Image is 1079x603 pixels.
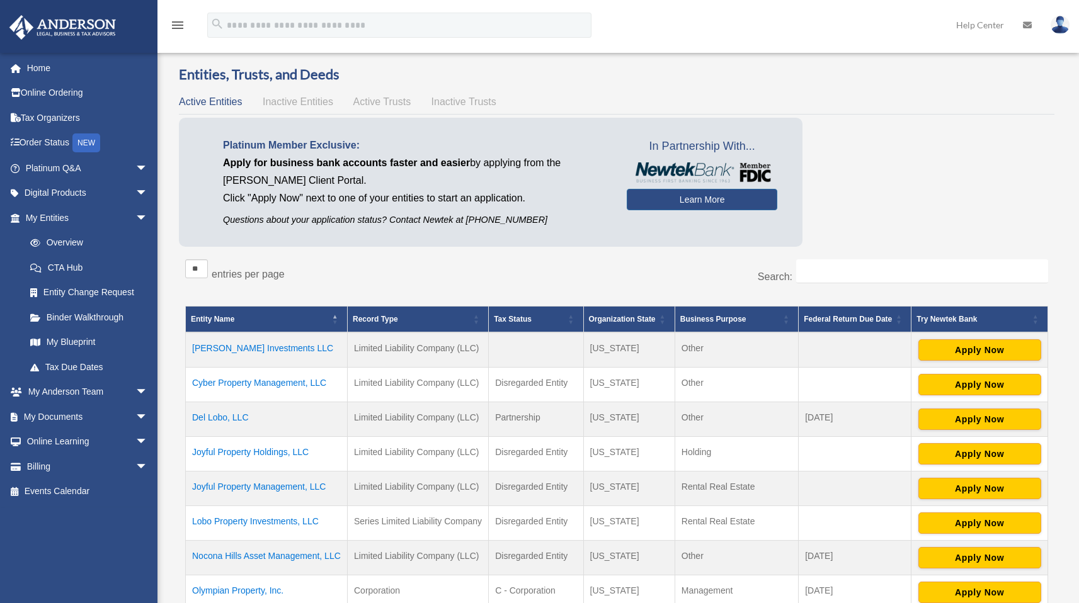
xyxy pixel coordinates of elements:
[18,330,161,355] a: My Blueprint
[223,154,608,189] p: by applying from the [PERSON_NAME] Client Portal.
[135,155,161,181] span: arrow_drop_down
[9,181,167,206] a: Digital Productsarrow_drop_down
[918,547,1041,568] button: Apply Now
[348,505,489,540] td: Series Limited Liability Company
[170,18,185,33] i: menu
[353,315,398,324] span: Record Type
[9,479,167,504] a: Events Calendar
[911,306,1048,332] th: Try Newtek Bank : Activate to sort
[135,181,161,206] span: arrow_drop_down
[186,471,348,505] td: Joyful Property Management, LLC
[633,162,771,183] img: NewtekBankLogoSM.png
[186,540,348,575] td: Nocona Hills Asset Management, LLC
[675,367,798,402] td: Other
[918,374,1041,395] button: Apply Now
[348,367,489,402] td: Limited Liability Company (LLC)
[583,402,675,436] td: [US_STATE]
[223,157,470,168] span: Apply for business bank accounts faster and easier
[918,512,1041,534] button: Apply Now
[494,315,532,324] span: Tax Status
[9,380,167,405] a: My Anderson Teamarrow_drop_down
[18,230,154,256] a: Overview
[804,315,892,324] span: Federal Return Due Date
[179,96,242,107] span: Active Entities
[18,354,161,380] a: Tax Due Dates
[212,269,285,279] label: entries per page
[583,332,675,368] td: [US_STATE]
[799,306,911,332] th: Federal Return Due Date: Activate to sort
[627,189,777,210] a: Learn More
[489,540,583,575] td: Disregarded Entity
[210,17,224,31] i: search
[186,306,348,332] th: Entity Name: Activate to invert sorting
[675,471,798,505] td: Rental Real Estate
[135,380,161,405] span: arrow_drop_down
[1051,16,1070,34] img: User Pic
[135,429,161,455] span: arrow_drop_down
[675,332,798,368] td: Other
[758,271,792,282] label: Search:
[9,155,167,181] a: Platinum Q&Aarrow_drop_down
[9,454,167,479] a: Billingarrow_drop_down
[9,404,167,429] a: My Documentsarrow_drop_down
[186,436,348,471] td: Joyful Property Holdings, LLC
[9,55,167,81] a: Home
[916,312,1029,327] div: Try Newtek Bank
[170,22,185,33] a: menu
[135,454,161,480] span: arrow_drop_down
[18,255,161,280] a: CTA Hub
[489,367,583,402] td: Disregarded Entity
[489,306,583,332] th: Tax Status: Activate to sort
[72,133,100,152] div: NEW
[186,402,348,436] td: Del Lobo, LLC
[583,306,675,332] th: Organization State: Activate to sort
[799,540,911,575] td: [DATE]
[353,96,411,107] span: Active Trusts
[675,306,798,332] th: Business Purpose: Activate to sort
[431,96,496,107] span: Inactive Trusts
[489,471,583,505] td: Disregarded Entity
[9,130,167,156] a: Order StatusNEW
[9,429,167,454] a: Online Learningarrow_drop_down
[348,332,489,368] td: Limited Liability Company (LLC)
[680,315,746,324] span: Business Purpose
[348,306,489,332] th: Record Type: Activate to sort
[186,505,348,540] td: Lobo Property Investments, LLC
[135,205,161,231] span: arrow_drop_down
[675,505,798,540] td: Rental Real Estate
[918,582,1041,603] button: Apply Now
[489,436,583,471] td: Disregarded Entity
[918,478,1041,499] button: Apply Now
[135,404,161,430] span: arrow_drop_down
[9,81,167,106] a: Online Ordering
[186,332,348,368] td: [PERSON_NAME] Investments LLC
[18,305,161,330] a: Binder Walkthrough
[6,15,120,40] img: Anderson Advisors Platinum Portal
[348,471,489,505] td: Limited Liability Company (LLC)
[675,402,798,436] td: Other
[675,436,798,471] td: Holding
[348,540,489,575] td: Limited Liability Company (LLC)
[675,540,798,575] td: Other
[9,105,167,130] a: Tax Organizers
[348,436,489,471] td: Limited Liability Company (LLC)
[191,315,234,324] span: Entity Name
[918,409,1041,430] button: Apply Now
[799,402,911,436] td: [DATE]
[489,505,583,540] td: Disregarded Entity
[583,471,675,505] td: [US_STATE]
[179,65,1054,84] h3: Entities, Trusts, and Deeds
[918,339,1041,361] button: Apply Now
[223,189,608,207] p: Click "Apply Now" next to one of your entities to start an application.
[583,367,675,402] td: [US_STATE]
[583,436,675,471] td: [US_STATE]
[18,280,161,305] a: Entity Change Request
[186,367,348,402] td: Cyber Property Management, LLC
[583,505,675,540] td: [US_STATE]
[489,402,583,436] td: Partnership
[263,96,333,107] span: Inactive Entities
[589,315,656,324] span: Organization State
[223,137,608,154] p: Platinum Member Exclusive:
[583,540,675,575] td: [US_STATE]
[9,205,161,230] a: My Entitiesarrow_drop_down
